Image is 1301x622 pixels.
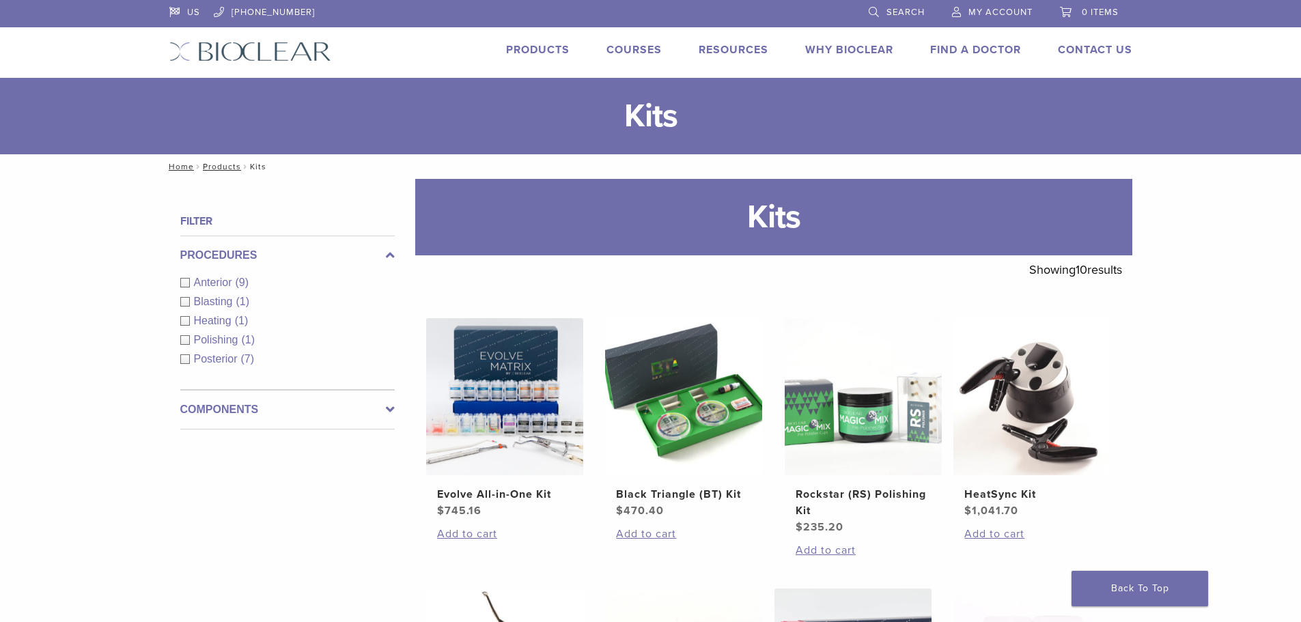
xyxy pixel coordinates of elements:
span: / [241,163,250,170]
span: $ [964,504,972,518]
img: Evolve All-in-One Kit [426,318,583,475]
h2: Evolve All-in-One Kit [437,486,572,503]
span: Posterior [194,353,241,365]
span: (7) [241,353,255,365]
h2: Rockstar (RS) Polishing Kit [796,486,931,519]
span: 10 [1076,262,1087,277]
p: Showing results [1029,255,1122,284]
img: Black Triangle (BT) Kit [605,318,762,475]
span: / [194,163,203,170]
a: Back To Top [1072,571,1208,606]
a: Find A Doctor [930,43,1021,57]
span: My Account [968,7,1033,18]
span: (1) [236,296,249,307]
img: Rockstar (RS) Polishing Kit [785,318,942,475]
span: Polishing [194,334,242,345]
span: Blasting [194,296,236,307]
a: Rockstar (RS) Polishing KitRockstar (RS) Polishing Kit $235.20 [784,318,943,535]
img: HeatSync Kit [953,318,1110,475]
img: Bioclear [169,42,331,61]
span: (1) [235,315,249,326]
bdi: 470.40 [616,504,664,518]
span: $ [796,520,803,534]
span: (1) [241,334,255,345]
span: $ [616,504,624,518]
a: Resources [699,43,768,57]
a: Why Bioclear [805,43,893,57]
label: Components [180,401,395,418]
h2: HeatSync Kit [964,486,1100,503]
span: $ [437,504,445,518]
h1: Kits [415,179,1132,255]
bdi: 1,041.70 [964,504,1018,518]
a: Home [165,162,194,171]
bdi: 745.16 [437,504,481,518]
a: Black Triangle (BT) KitBlack Triangle (BT) Kit $470.40 [604,318,764,519]
span: Heating [194,315,235,326]
span: (9) [236,277,249,288]
a: Products [506,43,570,57]
a: Contact Us [1058,43,1132,57]
a: Evolve All-in-One KitEvolve All-in-One Kit $745.16 [425,318,585,519]
a: Add to cart: “Rockstar (RS) Polishing Kit” [796,542,931,559]
a: Courses [606,43,662,57]
bdi: 235.20 [796,520,843,534]
nav: Kits [159,154,1143,179]
h4: Filter [180,213,395,229]
a: Products [203,162,241,171]
a: Add to cart: “Black Triangle (BT) Kit” [616,526,751,542]
h2: Black Triangle (BT) Kit [616,486,751,503]
span: 0 items [1082,7,1119,18]
a: Add to cart: “HeatSync Kit” [964,526,1100,542]
span: Anterior [194,277,236,288]
a: HeatSync KitHeatSync Kit $1,041.70 [953,318,1112,519]
span: Search [886,7,925,18]
label: Procedures [180,247,395,264]
a: Add to cart: “Evolve All-in-One Kit” [437,526,572,542]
